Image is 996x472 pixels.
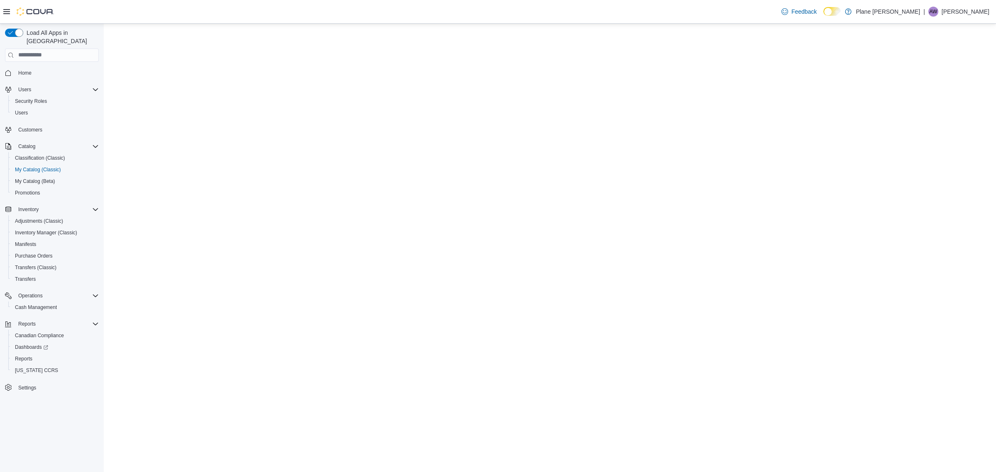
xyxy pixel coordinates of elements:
[8,175,102,187] button: My Catalog (Beta)
[18,384,36,391] span: Settings
[17,7,54,16] img: Cova
[15,218,63,224] span: Adjustments (Classic)
[15,367,58,374] span: [US_STATE] CCRS
[15,276,36,282] span: Transfers
[15,319,39,329] button: Reports
[12,228,99,238] span: Inventory Manager (Classic)
[856,7,920,17] p: Plane [PERSON_NAME]
[15,166,61,173] span: My Catalog (Classic)
[12,274,39,284] a: Transfers
[8,302,102,313] button: Cash Management
[15,204,42,214] button: Inventory
[8,95,102,107] button: Security Roles
[15,229,77,236] span: Inventory Manager (Classic)
[8,164,102,175] button: My Catalog (Classic)
[18,292,43,299] span: Operations
[8,152,102,164] button: Classification (Classic)
[2,204,102,215] button: Inventory
[8,107,102,119] button: Users
[791,7,817,16] span: Feedback
[923,7,925,17] p: |
[8,215,102,227] button: Adjustments (Classic)
[18,86,31,93] span: Users
[15,141,39,151] button: Catalog
[15,241,36,248] span: Manifests
[15,291,99,301] span: Operations
[12,108,99,118] span: Users
[15,304,57,311] span: Cash Management
[8,238,102,250] button: Manifests
[12,108,31,118] a: Users
[12,96,50,106] a: Security Roles
[12,216,66,226] a: Adjustments (Classic)
[8,330,102,341] button: Canadian Compliance
[15,291,46,301] button: Operations
[8,353,102,365] button: Reports
[15,178,55,185] span: My Catalog (Beta)
[15,68,99,78] span: Home
[12,96,99,106] span: Security Roles
[8,187,102,199] button: Promotions
[8,273,102,285] button: Transfers
[18,321,36,327] span: Reports
[15,125,46,135] a: Customers
[12,228,81,238] a: Inventory Manager (Classic)
[12,365,61,375] a: [US_STATE] CCRS
[2,84,102,95] button: Users
[12,251,56,261] a: Purchase Orders
[929,7,937,17] span: AW
[15,264,56,271] span: Transfers (Classic)
[12,153,99,163] span: Classification (Classic)
[15,253,53,259] span: Purchase Orders
[15,85,99,95] span: Users
[15,85,34,95] button: Users
[823,7,841,16] input: Dark Mode
[18,206,39,213] span: Inventory
[15,382,99,392] span: Settings
[15,332,64,339] span: Canadian Compliance
[12,165,64,175] a: My Catalog (Classic)
[2,290,102,302] button: Operations
[15,124,99,135] span: Customers
[12,176,99,186] span: My Catalog (Beta)
[2,381,102,393] button: Settings
[12,365,99,375] span: Washington CCRS
[2,141,102,152] button: Catalog
[12,354,36,364] a: Reports
[12,239,99,249] span: Manifests
[12,239,39,249] a: Manifests
[18,143,35,150] span: Catalog
[15,98,47,105] span: Security Roles
[12,216,99,226] span: Adjustments (Classic)
[12,331,99,341] span: Canadian Compliance
[8,365,102,376] button: [US_STATE] CCRS
[15,68,35,78] a: Home
[15,383,39,393] a: Settings
[928,7,938,17] div: Auston Wilson
[12,331,67,341] a: Canadian Compliance
[12,188,44,198] a: Promotions
[12,251,99,261] span: Purchase Orders
[8,250,102,262] button: Purchase Orders
[15,141,99,151] span: Catalog
[12,165,99,175] span: My Catalog (Classic)
[2,124,102,136] button: Customers
[12,263,99,272] span: Transfers (Classic)
[23,29,99,45] span: Load All Apps in [GEOGRAPHIC_DATA]
[942,7,989,17] p: [PERSON_NAME]
[15,204,99,214] span: Inventory
[12,302,60,312] a: Cash Management
[15,355,32,362] span: Reports
[18,70,32,76] span: Home
[12,153,68,163] a: Classification (Classic)
[15,190,40,196] span: Promotions
[15,155,65,161] span: Classification (Classic)
[12,342,51,352] a: Dashboards
[15,319,99,329] span: Reports
[8,262,102,273] button: Transfers (Classic)
[778,3,820,20] a: Feedback
[8,227,102,238] button: Inventory Manager (Classic)
[12,263,60,272] a: Transfers (Classic)
[12,354,99,364] span: Reports
[12,188,99,198] span: Promotions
